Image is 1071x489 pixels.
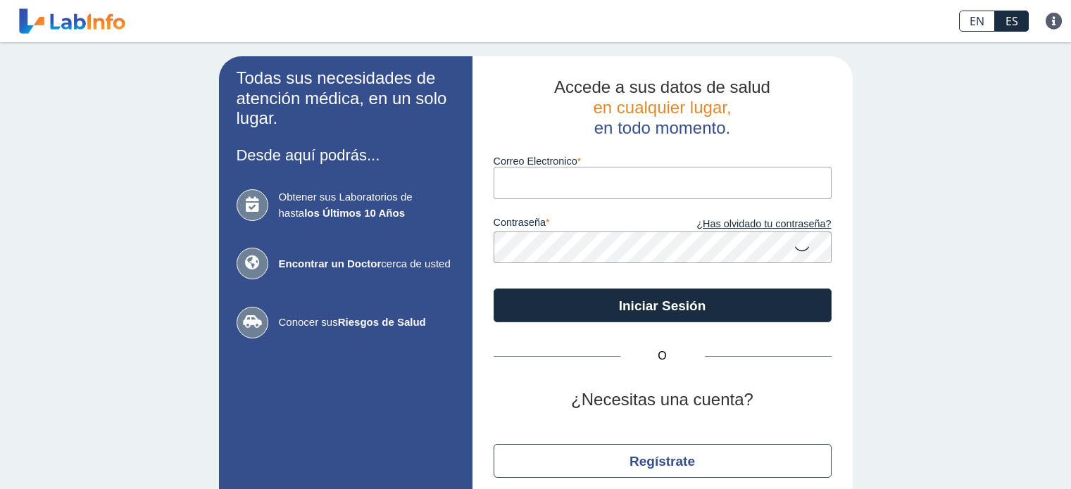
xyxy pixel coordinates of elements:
span: en cualquier lugar, [593,98,731,117]
b: Riesgos de Salud [338,316,426,328]
span: Obtener sus Laboratorios de hasta [279,189,455,221]
h3: Desde aquí podrás... [237,146,455,164]
span: O [620,348,705,364]
span: cerca de usted [279,256,455,272]
a: ¿Has olvidado tu contraseña? [663,217,832,232]
button: Iniciar Sesión [494,288,832,322]
a: ES [995,11,1029,32]
h2: ¿Necesitas una cuenta? [494,390,832,410]
h2: Todas sus necesidades de atención médica, en un solo lugar. [237,68,455,129]
a: EN [959,11,995,32]
button: Regístrate [494,444,832,478]
label: Correo Electronico [494,155,832,167]
b: los Últimos 10 Años [304,207,405,219]
span: en todo momento. [594,118,730,137]
span: Accede a sus datos de salud [554,77,770,96]
label: contraseña [494,217,663,232]
span: Conocer sus [279,315,455,331]
b: Encontrar un Doctor [279,258,382,269]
